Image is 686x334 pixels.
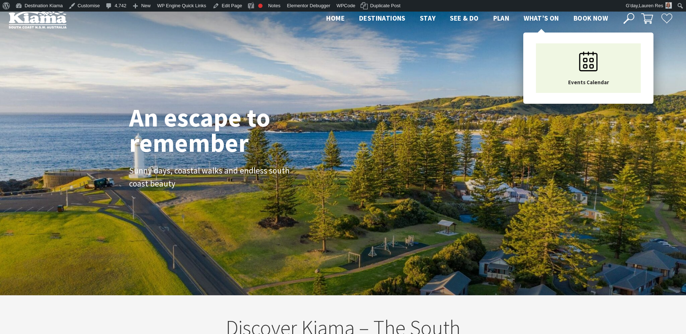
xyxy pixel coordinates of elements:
[319,13,615,25] nav: Main Menu
[129,164,292,191] p: Sunny days, coastal walks and endless south coast beauty
[9,9,67,29] img: Kiama Logo
[129,105,328,155] h1: An escape to remember
[639,3,663,8] span: Lauren Res
[574,14,608,22] span: Book now
[420,14,436,22] span: Stay
[258,4,263,8] div: Focus keyphrase not set
[493,14,510,22] span: Plan
[450,14,478,22] span: See & Do
[665,2,672,9] img: Res-lauren-square-150x150.jpg
[524,14,559,22] span: What’s On
[326,14,345,22] span: Home
[568,79,609,86] span: Events Calendar
[359,14,405,22] span: Destinations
